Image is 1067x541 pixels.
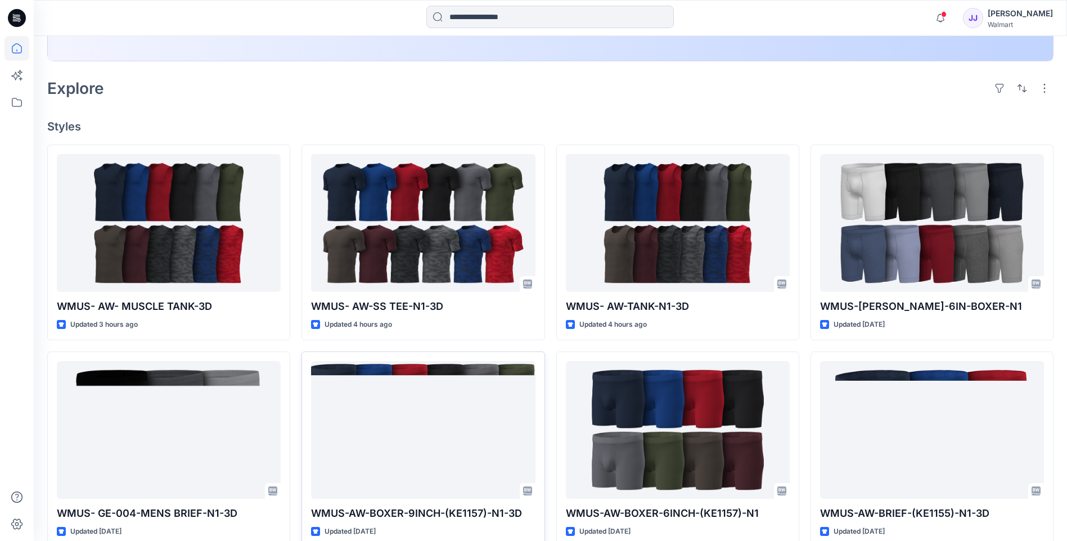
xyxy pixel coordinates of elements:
[988,7,1053,20] div: [PERSON_NAME]
[325,526,376,538] p: Updated [DATE]
[57,299,281,314] p: WMUS- AW- MUSCLE TANK-3D
[820,506,1044,521] p: WMUS-AW-BRIEF-(KE1155)-N1-3D
[311,154,535,292] a: WMUS- AW-SS TEE-N1-3D
[70,319,138,331] p: Updated 3 hours ago
[579,319,647,331] p: Updated 4 hours ago
[311,299,535,314] p: WMUS- AW-SS TEE-N1-3D
[820,361,1044,499] a: WMUS-AW-BRIEF-(KE1155)-N1-3D
[566,506,790,521] p: WMUS-AW-BOXER-6INCH-(KE1157)-N1
[311,361,535,499] a: WMUS-AW-BOXER-9INCH-(KE1157)-N1-3D
[57,154,281,292] a: WMUS- AW- MUSCLE TANK-3D
[57,506,281,521] p: WMUS- GE-004-MENS BRIEF-N1-3D
[820,299,1044,314] p: WMUS-[PERSON_NAME]-6IN-BOXER-N1
[47,79,104,97] h2: Explore
[834,319,885,331] p: Updated [DATE]
[579,526,631,538] p: Updated [DATE]
[566,361,790,499] a: WMUS-AW-BOXER-6INCH-(KE1157)-N1
[311,506,535,521] p: WMUS-AW-BOXER-9INCH-(KE1157)-N1-3D
[325,319,392,331] p: Updated 4 hours ago
[566,154,790,292] a: WMUS- AW-TANK-N1-3D
[47,120,1054,133] h4: Styles
[834,526,885,538] p: Updated [DATE]
[57,361,281,499] a: WMUS- GE-004-MENS BRIEF-N1-3D
[963,8,983,28] div: JJ
[820,154,1044,292] a: WMUS-GEORGE-6IN-BOXER-N1
[988,20,1053,29] div: Walmart
[70,526,121,538] p: Updated [DATE]
[566,299,790,314] p: WMUS- AW-TANK-N1-3D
